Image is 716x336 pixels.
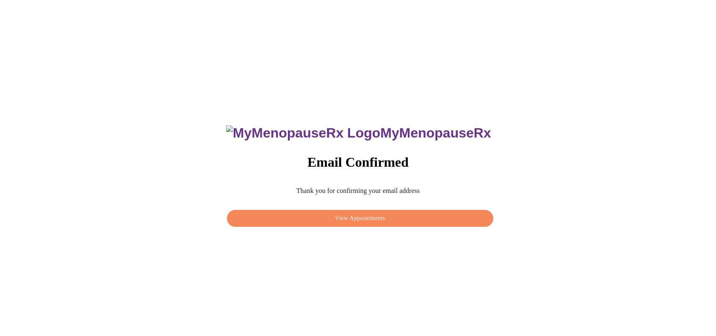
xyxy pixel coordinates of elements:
[237,213,483,224] span: View Appointments
[225,212,495,219] a: View Appointments
[225,187,491,195] p: Thank you for confirming your email address
[226,125,491,141] h3: MyMenopauseRx
[227,210,493,227] button: View Appointments
[225,154,491,170] h3: Email Confirmed
[226,125,380,141] img: MyMenopauseRx Logo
